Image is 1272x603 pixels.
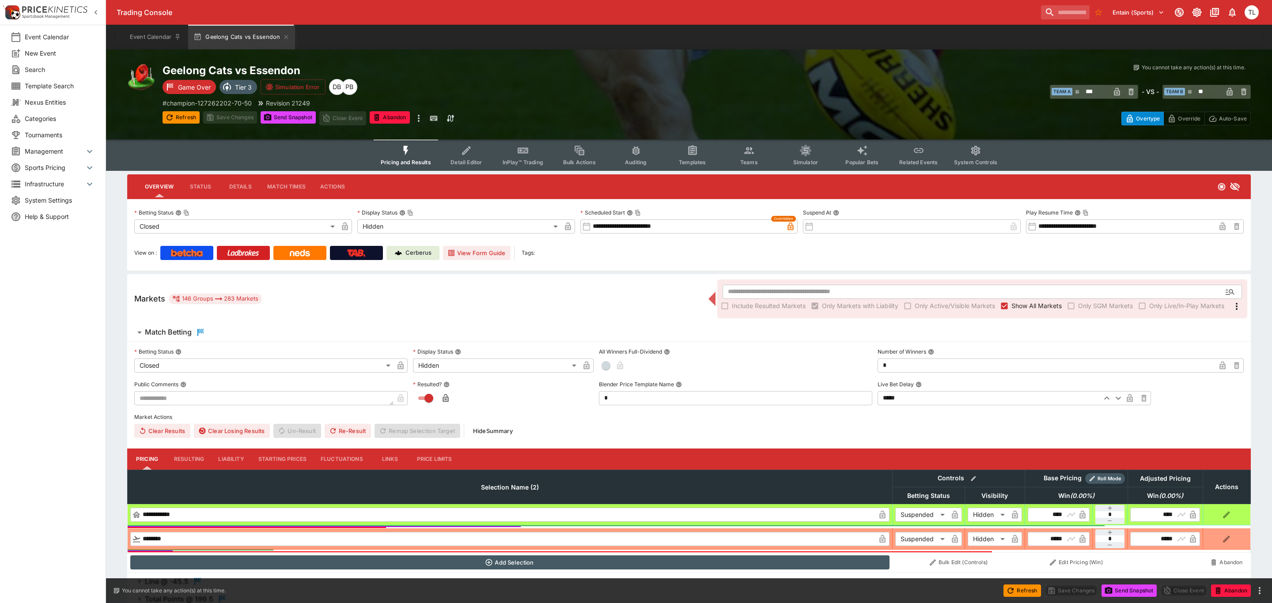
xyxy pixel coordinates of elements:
div: Dylan Brown [329,79,345,95]
div: Hidden [968,532,1008,546]
img: Betcha [171,249,203,256]
button: Suspend At [833,210,839,216]
img: PriceKinetics [22,6,87,13]
button: Liability [211,448,251,470]
img: Ladbrokes [227,249,259,256]
button: more [413,111,424,125]
span: New Event [25,49,95,58]
button: View Form Guide [443,246,511,260]
span: Only SGM Markets [1078,301,1133,310]
label: Market Actions [134,411,1244,424]
button: Resulting [167,448,211,470]
button: Toggle light/dark mode [1189,4,1205,20]
button: Open [1222,284,1238,300]
p: You cannot take any action(s) at this time. [1142,64,1245,72]
button: Edit Pricing (Win) [1027,555,1125,569]
button: Line @ -45.5 [127,573,1251,590]
p: Number of Winners [878,348,926,355]
button: No Bookmarks [1091,5,1105,19]
button: Send Snapshot [1102,584,1157,597]
div: Event type filters [374,139,1004,171]
p: Live Bet Delay [878,381,914,388]
span: Management [25,147,84,156]
span: Event Calendar [25,32,95,41]
span: InPlay™ Trading [503,159,543,166]
h2: Copy To Clipboard [163,64,707,77]
span: Sports Pricing [25,163,84,172]
button: Public Comments [180,381,186,388]
button: Overview [138,176,181,197]
span: Include Resulted Markets [732,301,806,310]
button: Details [220,176,260,197]
span: Win(0.00%) [1137,490,1193,501]
div: Hidden [968,508,1008,522]
button: Abandon [370,111,409,124]
img: PriceKinetics Logo [3,4,20,21]
label: View on : [134,246,157,260]
p: Betting Status [134,348,174,355]
p: Overtype [1136,114,1160,123]
p: Display Status [357,209,397,216]
span: Detail Editor [450,159,482,166]
button: Betting StatusCopy To Clipboard [175,210,182,216]
p: Suspend At [803,209,831,216]
label: Tags: [522,246,535,260]
div: Base Pricing [1040,473,1085,484]
button: Trent Lewis [1242,3,1261,22]
img: Sportsbook Management [22,15,70,19]
button: Scheduled StartCopy To Clipboard [627,210,633,216]
button: Pricing [127,448,167,470]
span: Win(0.00%) [1049,490,1104,501]
svg: More [1231,301,1242,312]
svg: Closed [1217,182,1226,191]
span: Visibility [972,490,1018,501]
button: Betting Status [175,349,182,355]
span: Related Events [899,159,938,166]
span: Help & Support [25,212,95,221]
div: Closed [134,219,338,234]
button: Price Limits [410,448,459,470]
button: Starting Prices [251,448,314,470]
span: Un-Result [273,424,321,438]
p: Play Resume Time [1026,209,1073,216]
span: Betting Status [897,490,960,501]
button: Live Bet Delay [916,381,922,388]
h6: - VS - [1142,87,1159,96]
div: Suspended [895,532,948,546]
button: HideSummary [468,424,518,438]
span: Roll Mode [1094,475,1125,482]
p: Override [1178,114,1200,123]
th: Actions [1203,470,1250,504]
button: Play Resume TimeCopy To Clipboard [1075,210,1081,216]
p: Betting Status [134,209,174,216]
button: Documentation [1207,4,1223,20]
button: Actions [313,176,352,197]
button: Clear Losing Results [194,424,270,438]
span: Nexus Entities [25,98,95,107]
span: Auditing [625,159,647,166]
button: Copy To Clipboard [407,210,413,216]
p: Public Comments [134,381,178,388]
svg: Hidden [1230,181,1240,192]
img: Cerberus [395,249,402,256]
button: Bulk Edit (Controls) [895,555,1022,569]
h6: Match Betting [145,328,192,337]
button: Match Times [260,176,313,197]
button: Abandon [1211,584,1251,597]
th: Adjusted Pricing [1128,470,1203,487]
em: ( 0.00 %) [1159,490,1183,501]
button: Add Selection [130,555,890,569]
button: Auto-Save [1204,112,1251,125]
span: Infrastructure [25,179,84,188]
span: System Settings [25,196,95,205]
span: Only Live/In-Play Markets [1149,301,1224,310]
span: Template Search [25,81,95,90]
span: Mark an event as closed and abandoned. [1211,585,1251,594]
button: Notifications [1224,4,1240,20]
p: Display Status [413,348,453,355]
div: Trent Lewis [1245,5,1259,19]
p: Revision 21249 [266,98,310,108]
button: Clear Results [134,424,190,438]
div: Peter Bishop [341,79,357,95]
p: Scheduled Start [580,209,625,216]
